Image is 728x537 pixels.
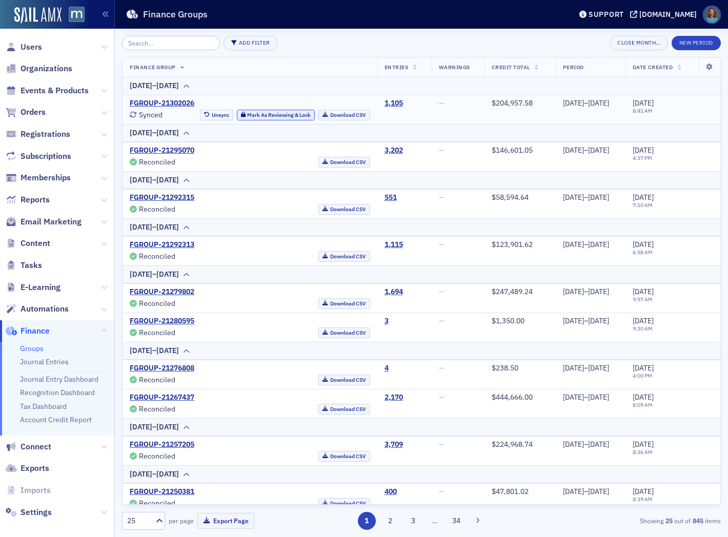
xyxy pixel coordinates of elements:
strong: 25 [663,516,674,525]
a: Tasks [6,260,42,271]
a: 3 [385,317,389,326]
span: Entries [385,64,409,71]
span: Subscriptions [21,151,71,162]
time: 8:36 AM [633,448,653,456]
a: Subscriptions [6,151,71,162]
button: 34 [448,512,466,530]
span: $58,594.64 [492,193,529,202]
img: SailAMX [14,7,62,24]
span: [DATE] [633,287,654,296]
span: $146,601.05 [492,146,533,155]
span: $247,489.24 [492,287,533,296]
span: [DATE] [633,393,654,402]
a: FGROUP-21292315 [130,193,194,202]
a: FGROUP-21276808 [130,364,194,373]
span: Users [21,42,42,53]
div: Reconciled [139,301,175,306]
span: E-Learning [21,282,60,293]
div: Reconciled [139,501,175,506]
a: 1,105 [385,99,403,108]
span: Events & Products [21,85,89,96]
a: Journal Entries [20,357,69,366]
span: Tasks [21,260,42,271]
span: Automations [21,303,69,315]
div: Reconciled [139,330,175,336]
time: 4:37 PM [633,154,652,161]
a: 3,202 [385,146,403,155]
span: — [439,146,444,155]
span: — [439,98,444,108]
a: 2,170 [385,393,403,402]
span: $238.50 [492,363,518,373]
div: [DATE]–[DATE] [130,469,179,480]
a: Recognition Dashboard [20,388,95,397]
a: Reports [6,194,50,205]
div: 400 [385,487,397,497]
a: Imports [6,485,51,496]
a: Tax Dashboard [20,402,67,411]
a: 1,115 [385,240,403,250]
a: FGROUP-21292313 [130,240,194,250]
span: [DATE] [633,98,654,108]
div: [DATE]–[DATE] [130,422,179,432]
span: Registrations [21,129,70,140]
time: 9:30 AM [633,325,653,332]
button: 1 [358,512,376,530]
div: Synced [139,112,163,118]
a: Download CSV [318,298,370,309]
div: [DATE]–[DATE] [130,345,179,356]
div: Reconciled [139,453,175,459]
h1: Finance Groups [143,8,208,20]
a: Account Credit Report [20,415,92,424]
a: Settings [6,507,52,518]
div: [DATE]–[DATE] [563,287,618,297]
label: per page [169,516,194,525]
a: 551 [385,193,397,202]
a: Download CSV [318,157,370,168]
a: Download CSV [318,451,370,462]
a: FGROUP-21279802 [130,287,194,297]
a: Exports [6,463,49,474]
span: Imports [21,485,51,496]
a: FGROUP-21280595 [130,317,194,326]
span: Date Created [633,64,673,71]
div: Reconciled [139,377,175,383]
span: Period [563,64,584,71]
span: Connect [21,441,51,452]
div: [DATE]–[DATE] [563,487,618,497]
div: [DATE]–[DATE] [130,175,179,185]
span: $204,957.58 [492,98,533,108]
div: 3,709 [385,440,403,449]
div: [DATE]–[DATE] [130,222,179,233]
div: Showing out of items [529,516,721,525]
a: FGROUP-21267437 [130,393,194,402]
span: — [439,440,444,449]
span: Organizations [21,63,72,74]
span: Settings [21,507,52,518]
a: Memberships [6,172,71,183]
a: Users [6,42,42,53]
div: [DATE]–[DATE] [563,146,618,155]
div: [DATE]–[DATE] [563,393,618,402]
span: — [439,287,444,296]
div: [DOMAIN_NAME] [639,10,697,19]
span: [DATE] [633,240,654,249]
span: Reports [21,194,50,205]
div: [DATE]–[DATE] [563,440,618,449]
input: Search… [122,36,220,50]
img: SailAMX [69,7,85,23]
button: Add Filter [224,36,278,50]
time: 4:00 PM [633,372,652,379]
a: FGROUP-21250381 [130,487,194,497]
a: Registrations [6,129,70,140]
span: … [428,516,442,525]
a: Automations [6,303,69,315]
strong: 845 [691,516,705,525]
div: 25 [127,515,150,526]
a: 4 [385,364,389,373]
a: Download CSV [318,204,370,215]
a: View Homepage [62,7,85,24]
